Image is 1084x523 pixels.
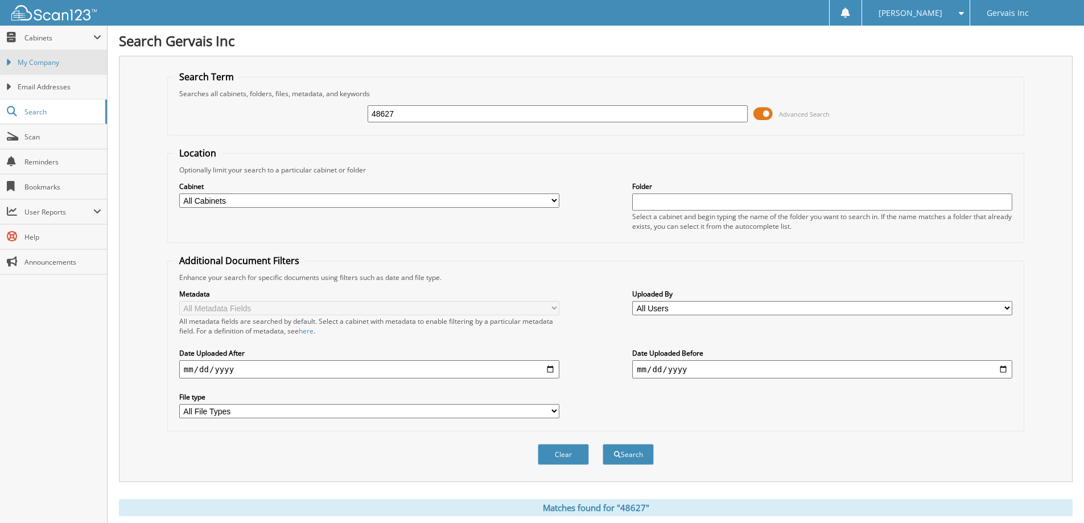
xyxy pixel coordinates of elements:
div: Optionally limit your search to a particular cabinet or folder [174,165,1018,175]
span: Scan [24,132,101,142]
span: Search [24,107,100,117]
h1: Search Gervais Inc [119,31,1073,50]
button: Search [603,444,654,465]
input: end [632,360,1012,378]
span: User Reports [24,207,93,217]
span: Bookmarks [24,182,101,192]
span: Advanced Search [779,110,830,118]
label: File type [179,392,559,402]
label: Folder [632,182,1012,191]
span: Email Addresses [18,82,101,92]
span: Help [24,232,101,242]
div: Searches all cabinets, folders, files, metadata, and keywords [174,89,1018,98]
input: start [179,360,559,378]
legend: Search Term [174,71,240,83]
span: Reminders [24,157,101,167]
legend: Additional Document Filters [174,254,305,267]
span: Gervais Inc [987,10,1029,17]
label: Cabinet [179,182,559,191]
span: Cabinets [24,33,93,43]
label: Uploaded By [632,289,1012,299]
iframe: Chat Widget [1027,468,1084,523]
label: Date Uploaded Before [632,348,1012,358]
div: All metadata fields are searched by default. Select a cabinet with metadata to enable filtering b... [179,316,559,336]
button: Clear [538,444,589,465]
label: Date Uploaded After [179,348,559,358]
span: My Company [18,57,101,68]
span: [PERSON_NAME] [879,10,942,17]
img: scan123-logo-white.svg [11,5,97,20]
a: here [299,326,314,336]
legend: Location [174,147,222,159]
label: Metadata [179,289,559,299]
span: Announcements [24,257,101,267]
div: Select a cabinet and begin typing the name of the folder you want to search in. If the name match... [632,212,1012,231]
div: Enhance your search for specific documents using filters such as date and file type. [174,273,1018,282]
div: Matches found for "48627" [119,499,1073,516]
